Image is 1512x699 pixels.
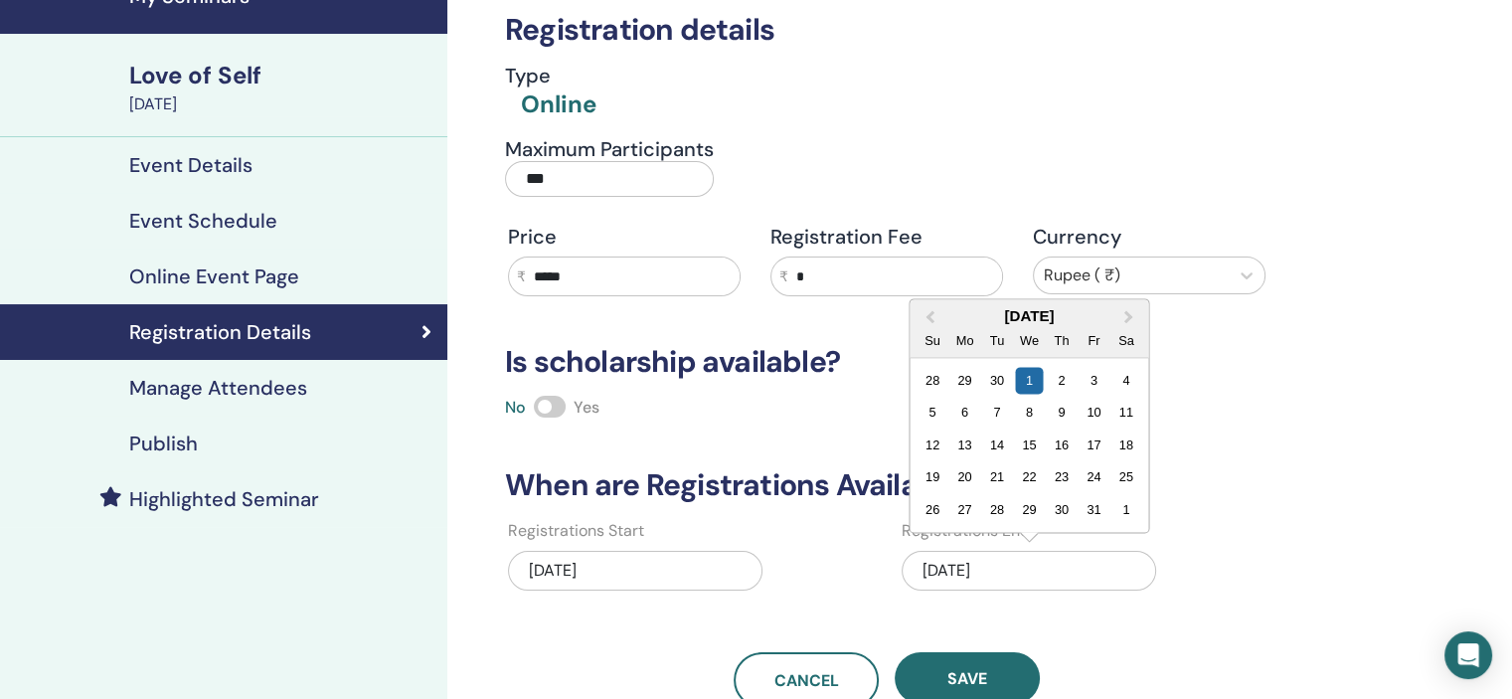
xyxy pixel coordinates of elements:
[951,463,978,490] div: Choose Monday, October 20th, 2025
[1081,463,1107,490] div: Choose Friday, October 24th, 2025
[508,551,762,591] div: [DATE]
[493,344,1280,380] h3: Is scholarship available?
[1048,327,1075,354] div: Th
[951,496,978,523] div: Choose Monday, October 27th, 2025
[983,399,1010,426] div: Choose Tuesday, October 7th, 2025
[1016,496,1043,523] div: Choose Wednesday, October 29th, 2025
[129,432,198,455] h4: Publish
[1016,367,1043,394] div: Choose Wednesday, October 1st, 2025
[983,463,1010,490] div: Choose Tuesday, October 21st, 2025
[1016,399,1043,426] div: Choose Wednesday, October 8th, 2025
[1112,463,1139,490] div: Choose Saturday, October 25th, 2025
[1048,399,1075,426] div: Choose Thursday, October 9th, 2025
[902,551,1156,591] div: [DATE]
[912,301,943,333] button: Previous Month
[947,668,987,689] span: Save
[1016,463,1043,490] div: Choose Wednesday, October 22nd, 2025
[770,225,1003,249] h4: Registration Fee
[508,519,644,543] label: Registrations Start
[129,59,435,92] div: Love of Self
[1048,367,1075,394] div: Choose Thursday, October 2nd, 2025
[919,496,945,523] div: Choose Sunday, October 26th, 2025
[951,432,978,458] div: Choose Monday, October 13th, 2025
[1112,432,1139,458] div: Choose Saturday, October 18th, 2025
[129,209,277,233] h4: Event Schedule
[779,266,788,287] span: ₹
[129,320,311,344] h4: Registration Details
[951,367,978,394] div: Choose Monday, September 29th, 2025
[1016,327,1043,354] div: We
[919,327,945,354] div: Su
[1444,631,1492,679] div: Open Intercom Messenger
[1081,432,1107,458] div: Choose Friday, October 17th, 2025
[902,519,1030,543] label: Registrations End
[493,467,1280,503] h3: When are Registrations Available?
[129,487,319,511] h4: Highlighted Seminar
[117,59,447,116] a: Love of Self[DATE]
[505,397,526,418] span: No
[1048,496,1075,523] div: Choose Thursday, October 30th, 2025
[1081,367,1107,394] div: Choose Friday, October 3rd, 2025
[910,307,1148,324] div: [DATE]
[983,327,1010,354] div: Tu
[1033,225,1265,249] h4: Currency
[983,432,1010,458] div: Choose Tuesday, October 14th, 2025
[521,87,596,121] div: Online
[505,161,714,197] input: Maximum Participants
[983,367,1010,394] div: Choose Tuesday, September 30th, 2025
[1081,327,1107,354] div: Fr
[129,264,299,288] h4: Online Event Page
[129,92,435,116] div: [DATE]
[919,432,945,458] div: Choose Sunday, October 12th, 2025
[983,496,1010,523] div: Choose Tuesday, October 28th, 2025
[919,367,945,394] div: Choose Sunday, September 28th, 2025
[1112,496,1139,523] div: Choose Saturday, November 1st, 2025
[951,399,978,426] div: Choose Monday, October 6th, 2025
[951,327,978,354] div: Mo
[1016,432,1043,458] div: Choose Wednesday, October 15th, 2025
[1114,301,1146,333] button: Next Month
[574,397,599,418] span: Yes
[917,364,1142,525] div: Month October, 2025
[505,64,596,87] h4: Type
[505,137,714,161] h4: Maximum Participants
[919,463,945,490] div: Choose Sunday, October 19th, 2025
[1112,327,1139,354] div: Sa
[1112,367,1139,394] div: Choose Saturday, October 4th, 2025
[1081,399,1107,426] div: Choose Friday, October 10th, 2025
[1112,399,1139,426] div: Choose Saturday, October 11th, 2025
[129,376,307,400] h4: Manage Attendees
[1048,432,1075,458] div: Choose Thursday, October 16th, 2025
[493,12,1280,48] h3: Registration details
[919,399,945,426] div: Choose Sunday, October 5th, 2025
[517,266,526,287] span: ₹
[774,670,839,691] span: Cancel
[1081,496,1107,523] div: Choose Friday, October 31st, 2025
[508,225,741,249] h4: Price
[909,298,1149,533] div: Choose Date
[1048,463,1075,490] div: Choose Thursday, October 23rd, 2025
[129,153,252,177] h4: Event Details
